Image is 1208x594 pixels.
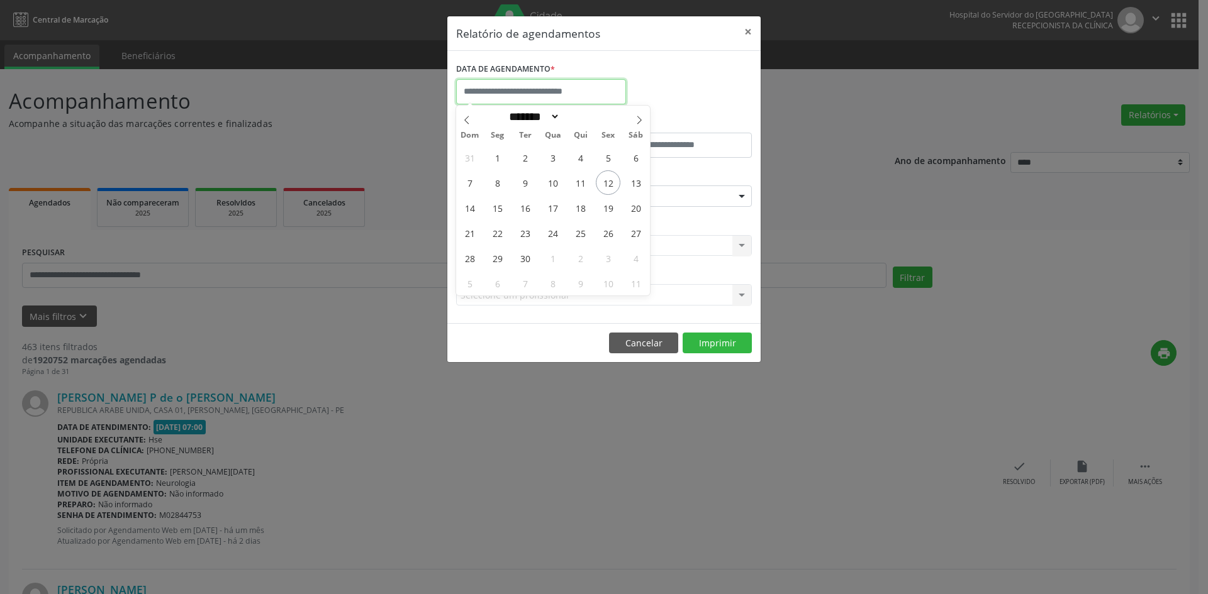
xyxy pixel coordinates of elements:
span: Setembro 22, 2025 [485,221,510,245]
span: Setembro 30, 2025 [513,246,537,270]
span: Outubro 6, 2025 [485,271,510,295]
span: Outubro 7, 2025 [513,271,537,295]
span: Setembro 24, 2025 [540,221,565,245]
button: Cancelar [609,333,678,354]
span: Outubro 8, 2025 [540,271,565,295]
span: Outubro 4, 2025 [624,246,648,270]
span: Setembro 7, 2025 [457,170,482,195]
span: Setembro 27, 2025 [624,221,648,245]
span: Setembro 28, 2025 [457,246,482,270]
span: Setembro 14, 2025 [457,195,482,220]
label: DATA DE AGENDAMENTO [456,60,555,79]
span: Setembro 19, 2025 [596,195,620,220]
h5: Relatório de agendamentos [456,25,600,41]
label: ATÉ [607,113,752,133]
span: Outubro 11, 2025 [624,271,648,295]
span: Setembro 4, 2025 [568,145,593,170]
span: Outubro 3, 2025 [596,246,620,270]
span: Outubro 5, 2025 [457,271,482,295]
span: Outubro 10, 2025 [596,271,620,295]
span: Agosto 31, 2025 [457,145,482,170]
span: Setembro 5, 2025 [596,145,620,170]
button: Close [735,16,761,47]
span: Setembro 2, 2025 [513,145,537,170]
span: Sáb [622,131,650,140]
span: Sex [595,131,622,140]
span: Setembro 25, 2025 [568,221,593,245]
span: Setembro 15, 2025 [485,195,510,220]
span: Seg [484,131,512,140]
span: Setembro 17, 2025 [540,195,565,220]
select: Month [505,110,560,123]
span: Setembro 21, 2025 [457,221,482,245]
span: Ter [512,131,539,140]
span: Setembro 6, 2025 [624,145,648,170]
span: Setembro 29, 2025 [485,246,510,270]
span: Setembro 10, 2025 [540,170,565,195]
span: Outubro 1, 2025 [540,246,565,270]
span: Dom [456,131,484,140]
span: Qua [539,131,567,140]
span: Outubro 9, 2025 [568,271,593,295]
span: Setembro 12, 2025 [596,170,620,195]
span: Setembro 18, 2025 [568,195,593,220]
input: Year [560,110,601,123]
span: Setembro 11, 2025 [568,170,593,195]
span: Setembro 1, 2025 [485,145,510,170]
span: Setembro 20, 2025 [624,195,648,220]
span: Qui [567,131,595,140]
span: Setembro 26, 2025 [596,221,620,245]
span: Setembro 16, 2025 [513,195,537,220]
span: Setembro 13, 2025 [624,170,648,195]
span: Setembro 3, 2025 [540,145,565,170]
span: Outubro 2, 2025 [568,246,593,270]
button: Imprimir [683,333,752,354]
span: Setembro 23, 2025 [513,221,537,245]
span: Setembro 9, 2025 [513,170,537,195]
span: Setembro 8, 2025 [485,170,510,195]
